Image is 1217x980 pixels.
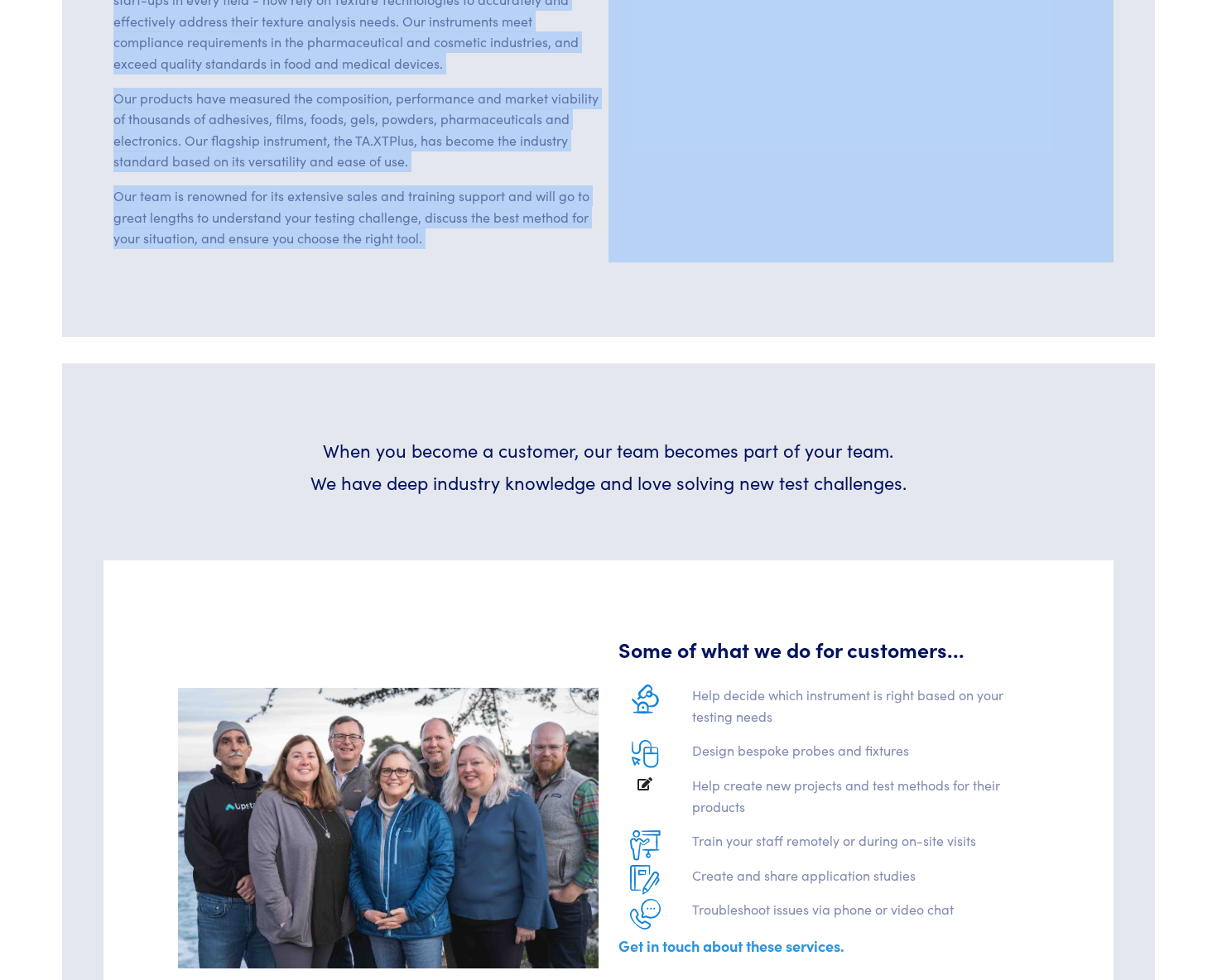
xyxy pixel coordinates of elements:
h5: Some of what we do for customers... [618,635,1039,664]
img: app-studies.png [630,865,660,895]
p: Troubleshoot issues via phone or video chat [692,899,1039,920]
p: Help decide which instrument is right based on your testing needs [692,685,1039,727]
p: Help create new projects and test methods for their products [692,775,1039,817]
p: Our products have measured the composition, performance and market viability of thousands of adhe... [113,88,599,172]
img: designs.png [632,740,659,768]
p: Design bespoke probes and fixtures [692,740,1039,761]
p: Train your staff remotely or during on-site visits [692,830,1039,852]
h6: We have deep industry knowledge and love solving new test challenges. [281,470,935,496]
img: 2023-team-close-2.jpg [178,688,599,968]
p: Create and share application studies [692,865,1039,886]
a: Get in touch about these services. [618,935,844,956]
img: phone.png [630,899,661,930]
img: testing-needs-graphic.png [632,685,659,713]
img: train-on-site.png [630,830,661,861]
p: Our team is renowned for its extensive sales and training support and will go to great lengths to... [113,185,599,249]
h6: When you become a customer, our team becomes part of your team. [281,438,935,464]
